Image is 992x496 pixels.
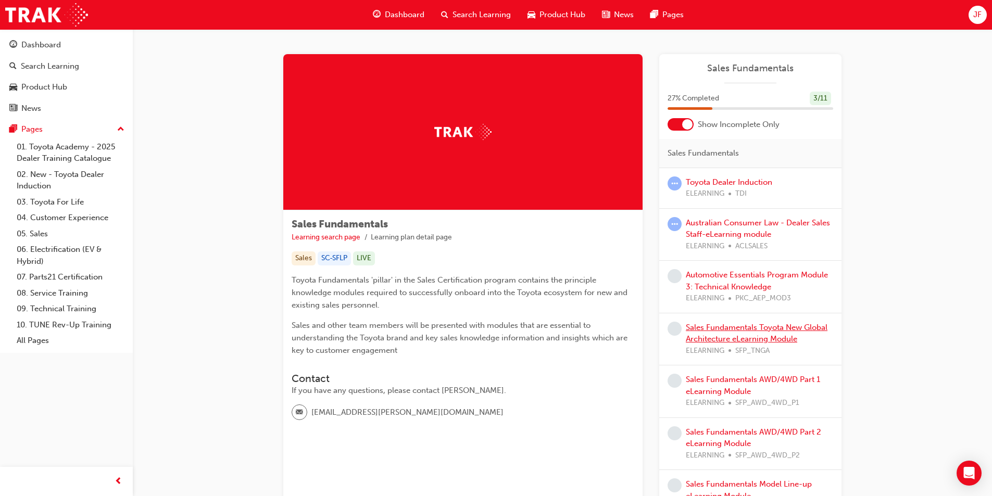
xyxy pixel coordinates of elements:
[12,167,129,194] a: 02. New - Toyota Dealer Induction
[12,301,129,317] a: 09. Technical Training
[12,269,129,285] a: 07. Parts21 Certification
[21,39,61,51] div: Dashboard
[973,9,982,21] span: JF
[292,385,634,397] div: If you have any questions, please contact [PERSON_NAME].
[9,41,17,50] span: guage-icon
[668,269,682,283] span: learningRecordVerb_NONE-icon
[686,240,724,252] span: ELEARNING
[434,124,492,140] img: Trak
[115,475,122,488] span: prev-icon
[668,426,682,440] span: learningRecordVerb_NONE-icon
[292,373,634,385] h3: Contact
[650,8,658,21] span: pages-icon
[602,8,610,21] span: news-icon
[668,93,719,105] span: 27 % Completed
[668,147,739,159] span: Sales Fundamentals
[686,177,772,187] a: Toyota Dealer Induction
[735,188,747,200] span: TDI
[4,78,129,97] a: Product Hub
[614,9,634,21] span: News
[373,8,381,21] span: guage-icon
[668,217,682,231] span: learningRecordVerb_ATTEMPT-icon
[668,374,682,388] span: learningRecordVerb_NONE-icon
[12,226,129,242] a: 05. Sales
[686,323,827,344] a: Sales Fundamentals Toyota New Global Architecture eLearning Module
[21,103,41,115] div: News
[292,233,360,241] a: Learning search page
[686,345,724,357] span: ELEARNING
[957,461,982,486] div: Open Intercom Messenger
[12,139,129,167] a: 01. Toyota Academy - 2025 Dealer Training Catalogue
[4,120,129,139] button: Pages
[292,251,316,265] div: Sales
[735,450,800,462] span: SFP_AWD_4WD_P2
[318,251,351,265] div: SC-SFLP
[668,62,833,74] a: Sales Fundamentals
[668,478,682,492] span: learningRecordVerb_NONE-icon
[365,4,433,26] a: guage-iconDashboard
[528,8,535,21] span: car-icon
[4,35,129,55] a: Dashboard
[9,62,17,71] span: search-icon
[5,3,88,27] img: Trak
[9,125,17,134] span: pages-icon
[686,270,828,291] a: Automotive Essentials Program Module 3: Technical Knowledge
[735,240,768,252] span: ACLSALES
[686,292,724,304] span: ELEARNING
[642,4,692,26] a: pages-iconPages
[4,57,129,76] a: Search Learning
[686,397,724,409] span: ELEARNING
[12,333,129,349] a: All Pages
[9,83,17,92] span: car-icon
[735,292,791,304] span: PKC_AEP_MOD3
[686,375,820,396] a: Sales Fundamentals AWD/4WD Part 1 eLearning Module
[385,9,424,21] span: Dashboard
[4,33,129,120] button: DashboardSearch LearningProduct HubNews
[686,188,724,200] span: ELEARNING
[686,427,821,449] a: Sales Fundamentals AWD/4WD Part 2 eLearning Module
[539,9,585,21] span: Product Hub
[371,232,452,244] li: Learning plan detail page
[441,8,448,21] span: search-icon
[735,397,799,409] span: SFP_AWD_4WD_P1
[21,123,43,135] div: Pages
[686,218,830,239] a: Australian Consumer Law - Dealer Sales Staff-eLearning module
[292,321,630,355] span: Sales and other team members will be presented with modules that are essential to understanding t...
[292,218,388,230] span: Sales Fundamentals
[662,9,684,21] span: Pages
[12,317,129,333] a: 10. TUNE Rev-Up Training
[698,119,780,131] span: Show Incomplete Only
[433,4,519,26] a: search-iconSearch Learning
[311,406,504,418] span: [EMAIL_ADDRESS][PERSON_NAME][DOMAIN_NAME]
[12,194,129,210] a: 03. Toyota For Life
[453,9,511,21] span: Search Learning
[292,275,630,310] span: Toyota Fundamentals 'pillar' in the Sales Certification program contains the principle knowledge ...
[810,92,831,106] div: 3 / 11
[21,60,79,72] div: Search Learning
[519,4,594,26] a: car-iconProduct Hub
[969,6,987,24] button: JF
[12,241,129,269] a: 06. Electrification (EV & Hybrid)
[594,4,642,26] a: news-iconNews
[668,176,682,190] span: learningRecordVerb_ATTEMPT-icon
[686,450,724,462] span: ELEARNING
[21,81,67,93] div: Product Hub
[4,99,129,118] a: News
[12,285,129,301] a: 08. Service Training
[9,104,17,113] span: news-icon
[735,345,770,357] span: SFP_TNGA
[668,322,682,336] span: learningRecordVerb_NONE-icon
[353,251,375,265] div: LIVE
[296,406,303,419] span: email-icon
[12,210,129,226] a: 04. Customer Experience
[117,123,124,136] span: up-icon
